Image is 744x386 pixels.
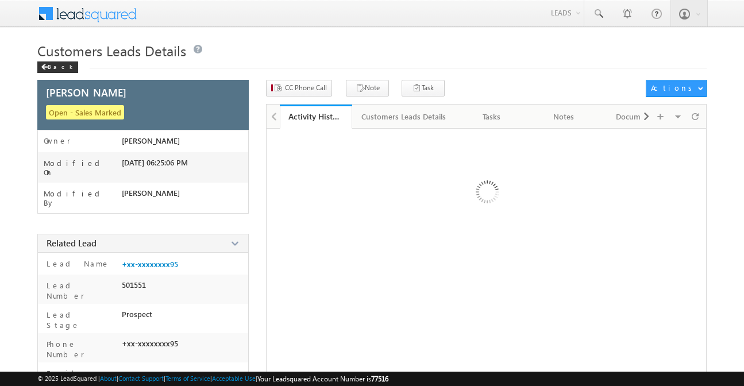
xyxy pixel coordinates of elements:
[288,111,344,122] div: Activity History
[122,310,152,319] span: Prospect
[122,188,180,198] span: [PERSON_NAME]
[122,339,178,348] span: +xx-xxxxxxxx95
[465,110,518,123] div: Tasks
[100,375,117,382] a: About
[122,136,180,145] span: [PERSON_NAME]
[122,260,178,269] a: +xx-xxxxxxxx95
[46,87,126,98] span: [PERSON_NAME]
[37,61,78,73] div: Back
[361,110,446,123] div: Customers Leads Details
[37,41,186,60] span: Customers Leads Details
[266,80,332,96] button: CC Phone Call
[352,105,456,129] a: Customers Leads Details
[122,158,188,167] span: [DATE] 06:25:06 PM
[402,80,445,96] button: Task
[646,80,707,97] button: Actions
[280,105,352,129] a: Activity History
[427,134,546,253] img: Loading ...
[537,110,590,123] div: Notes
[44,159,122,177] label: Modified On
[600,105,673,129] a: Documents
[44,280,117,301] label: Lead Number
[257,375,388,383] span: Your Leadsquared Account Number is
[44,368,83,379] label: Email
[346,80,389,96] button: Note
[46,105,124,119] span: Open - Sales Marked
[37,373,388,384] span: © 2025 LeadSquared | | | | |
[44,136,71,145] label: Owner
[285,83,327,93] span: CC Phone Call
[122,280,146,289] span: 501551
[528,105,600,129] a: Notes
[47,237,97,249] span: Related Lead
[165,375,210,382] a: Terms of Service
[610,110,662,123] div: Documents
[371,375,388,383] span: 77516
[44,258,110,269] label: Lead Name
[651,83,696,93] div: Actions
[456,105,529,129] a: Tasks
[44,189,122,207] label: Modified By
[212,375,256,382] a: Acceptable Use
[118,375,164,382] a: Contact Support
[44,310,117,330] label: Lead Stage
[44,339,117,360] label: Phone Number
